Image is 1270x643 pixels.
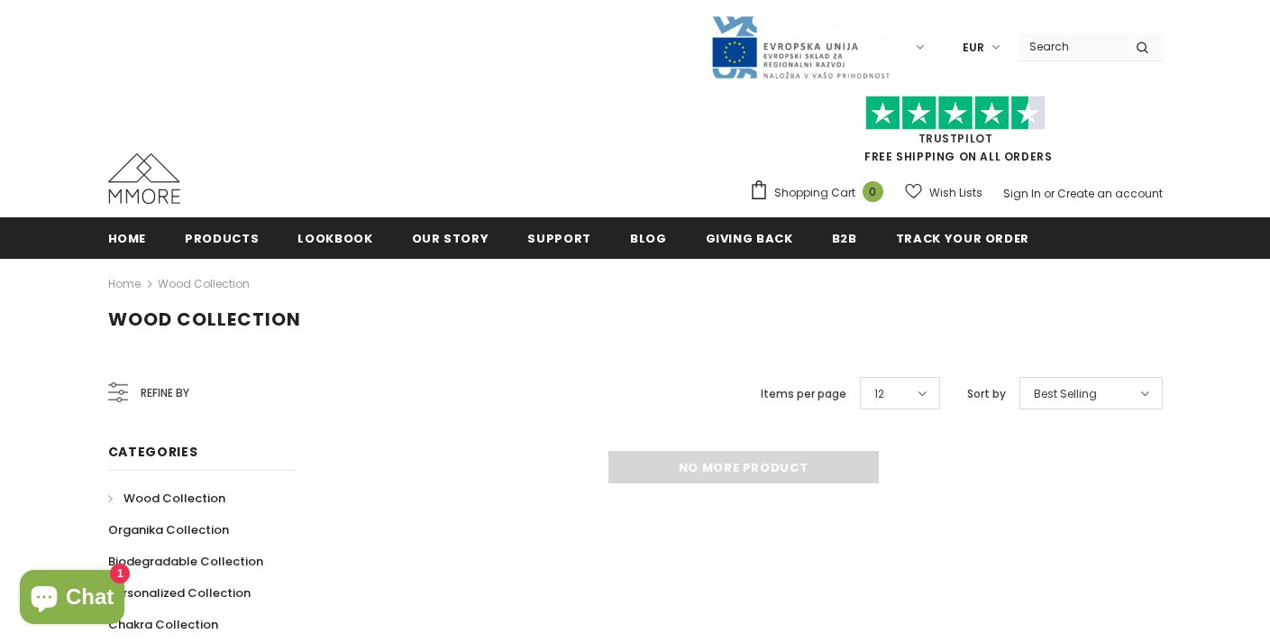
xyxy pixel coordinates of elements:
[108,546,263,577] a: Biodegradable Collection
[896,230,1029,247] span: Track your order
[108,230,147,247] span: Home
[832,230,857,247] span: B2B
[749,179,892,207] a: Shopping Cart 0
[630,230,667,247] span: Blog
[108,273,141,295] a: Home
[108,577,251,609] a: Personalized Collection
[874,385,884,403] span: 12
[297,217,372,258] a: Lookbook
[108,153,180,204] img: MMORE Cases
[108,514,229,546] a: Organika Collection
[1057,186,1163,201] a: Create an account
[108,616,218,633] span: Chakra Collection
[108,307,301,332] span: Wood Collection
[108,482,225,514] a: Wood Collection
[630,217,667,258] a: Blog
[967,385,1006,403] label: Sort by
[706,230,793,247] span: Giving back
[108,217,147,258] a: Home
[1044,186,1055,201] span: or
[527,230,591,247] span: support
[896,217,1029,258] a: Track your order
[108,553,263,570] span: Biodegradable Collection
[108,609,218,640] a: Chakra Collection
[108,521,229,538] span: Organika Collection
[108,443,198,461] span: Categories
[749,104,1163,164] span: FREE SHIPPING ON ALL ORDERS
[141,383,189,403] span: Refine by
[412,230,489,247] span: Our Story
[297,230,372,247] span: Lookbook
[832,217,857,258] a: B2B
[905,177,982,208] a: Wish Lists
[108,584,251,602] span: Personalized Collection
[14,570,130,629] inbox-online-store-chat: Shopify online store chat
[706,217,793,258] a: Giving back
[774,184,855,202] span: Shopping Cart
[158,276,250,291] a: Wood Collection
[865,96,1046,131] img: Trust Pilot Stars
[963,39,984,57] span: EUR
[1034,385,1097,403] span: Best Selling
[863,181,883,202] span: 0
[918,131,993,146] a: Trustpilot
[710,39,891,54] a: Javni Razpis
[710,14,891,80] img: Javni Razpis
[185,217,259,258] a: Products
[1019,33,1122,60] input: Search Site
[761,385,846,403] label: Items per page
[527,217,591,258] a: support
[412,217,489,258] a: Our Story
[123,490,225,507] span: Wood Collection
[929,184,982,202] span: Wish Lists
[185,230,259,247] span: Products
[1003,186,1041,201] a: Sign In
